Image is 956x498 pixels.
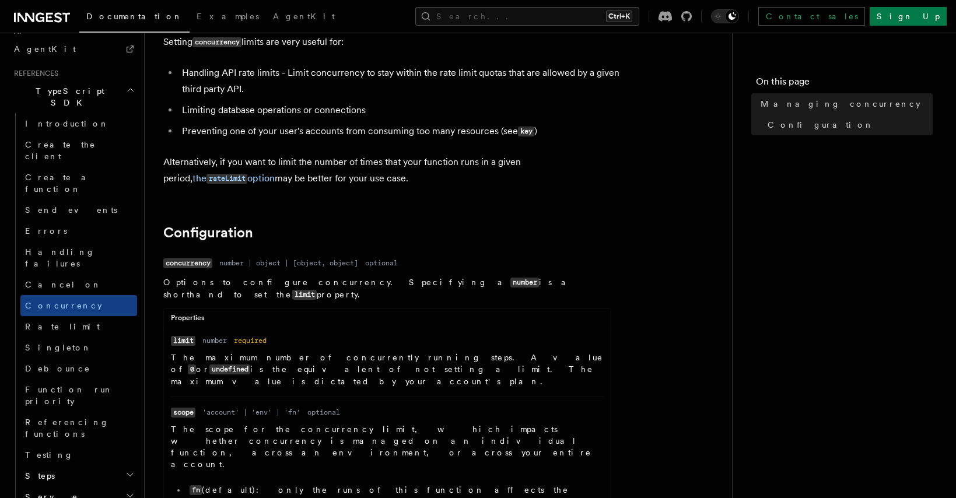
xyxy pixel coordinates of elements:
[20,199,137,220] a: Send events
[178,65,630,97] li: Handling API rate limits - Limit concurrency to stay within the rate limit quotas that are allowe...
[25,226,67,236] span: Errors
[190,485,202,495] code: fn
[25,140,96,161] span: Create the client
[307,408,340,417] dd: optional
[192,173,275,184] a: therateLimitoption
[20,220,137,241] a: Errors
[9,38,137,59] a: AgentKit
[20,358,137,379] a: Debounce
[25,322,100,331] span: Rate limit
[20,444,137,465] a: Testing
[25,364,90,373] span: Debounce
[25,173,94,194] span: Create a function
[365,258,398,268] dd: optional
[163,258,212,268] code: concurrency
[266,3,342,31] a: AgentKit
[273,12,335,21] span: AgentKit
[9,69,58,78] span: References
[163,34,630,51] p: Setting limits are very useful for:
[756,75,933,93] h4: On this page
[25,247,95,268] span: Handling failures
[206,174,247,184] code: rateLimit
[20,316,137,337] a: Rate limit
[518,127,534,136] code: key
[197,12,259,21] span: Examples
[171,336,195,346] code: limit
[20,295,137,316] a: Concurrency
[25,119,109,128] span: Introduction
[9,85,126,108] span: TypeScript SDK
[163,276,611,301] p: Options to configure concurrency. Specifying a is a shorthand to set the property.
[178,123,630,140] li: Preventing one of your user's accounts from consuming too many resources (see )
[79,3,190,33] a: Documentation
[25,385,113,406] span: Function run priority
[20,337,137,358] a: Singleton
[164,313,611,328] div: Properties
[202,408,300,417] dd: 'account' | 'env' | 'fn'
[25,450,73,460] span: Testing
[14,44,76,54] span: AgentKit
[606,10,632,22] kbd: Ctrl+K
[9,80,137,113] button: TypeScript SDK
[163,154,630,187] p: Alternatively, if you want to limit the number of times that your function runs in a given period...
[219,258,358,268] dd: number | object | [object, object]
[711,9,739,23] button: Toggle dark mode
[20,470,55,482] span: Steps
[209,364,250,374] code: undefined
[292,290,317,300] code: limit
[190,3,266,31] a: Examples
[178,102,630,118] li: Limiting database operations or connections
[20,113,137,134] a: Introduction
[763,114,933,135] a: Configuration
[86,12,183,21] span: Documentation
[192,37,241,47] code: concurrency
[25,280,101,289] span: Cancel on
[20,465,137,486] button: Steps
[171,423,604,470] p: The scope for the concurrency limit, which impacts whether concurrency is managed on an individua...
[415,7,639,26] button: Search...Ctrl+K
[870,7,947,26] a: Sign Up
[171,408,195,418] code: scope
[768,119,874,131] span: Configuration
[20,241,137,274] a: Handling failures
[25,418,109,439] span: Referencing functions
[761,98,920,110] span: Managing concurrency
[20,274,137,295] a: Cancel on
[234,336,267,345] dd: required
[25,205,117,215] span: Send events
[20,167,137,199] a: Create a function
[202,336,227,345] dd: number
[188,364,196,374] code: 0
[20,412,137,444] a: Referencing functions
[758,7,865,26] a: Contact sales
[20,379,137,412] a: Function run priority
[510,278,539,287] code: number
[163,225,253,241] a: Configuration
[20,134,137,167] a: Create the client
[171,352,604,387] p: The maximum number of concurrently running steps. A value of or is the equivalent of not setting ...
[25,301,102,310] span: Concurrency
[25,343,92,352] span: Singleton
[756,93,933,114] a: Managing concurrency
